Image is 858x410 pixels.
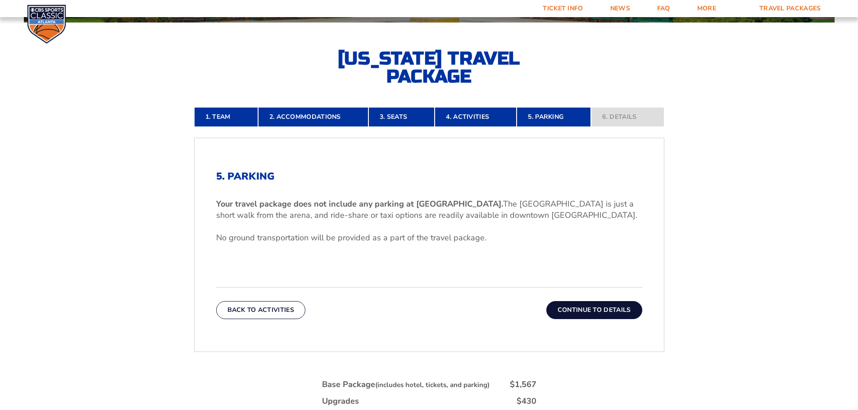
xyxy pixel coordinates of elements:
a: 4. Activities [435,107,517,127]
div: Upgrades [322,396,359,407]
div: $430 [517,396,536,407]
h2: 5. Parking [216,171,642,182]
div: Base Package [322,379,490,390]
small: (includes hotel, tickets, and parking) [375,380,490,389]
p: No ground transportation will be provided as a part of the travel package. [216,232,642,243]
p: The [GEOGRAPHIC_DATA] is just a short walk from the arena, and ride-share or taxi options are rea... [216,198,642,221]
div: $1,567 [510,379,536,390]
a: 2. Accommodations [258,107,368,127]
b: Your travel package does not include any parking at [GEOGRAPHIC_DATA]. [216,198,503,209]
a: 3. Seats [368,107,435,127]
h2: [US_STATE] Travel Package [330,50,528,86]
img: CBS Sports Classic [27,5,66,44]
button: Continue To Details [546,301,642,319]
button: Back To Activities [216,301,305,319]
a: 1. Team [194,107,258,127]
